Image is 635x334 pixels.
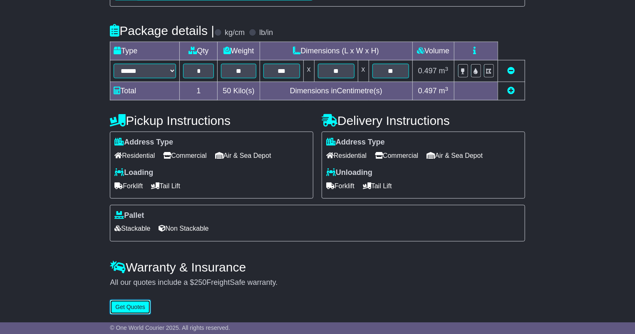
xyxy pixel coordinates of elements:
span: © One World Courier 2025. All rights reserved. [110,324,230,331]
span: Air & Sea Depot [215,149,271,162]
h4: Package details | [110,24,214,37]
span: Non Stackable [159,222,209,235]
span: Forklift [326,179,355,192]
span: 50 [223,87,231,95]
h4: Pickup Instructions [110,114,313,127]
label: kg/cm [225,28,245,37]
span: m [439,67,449,75]
h4: Delivery Instructions [322,114,525,127]
sup: 3 [445,66,449,72]
td: Dimensions (L x W x H) [260,42,412,60]
label: Unloading [326,168,372,177]
label: Loading [114,168,153,177]
h4: Warranty & Insurance [110,260,525,274]
span: Commercial [375,149,418,162]
label: Address Type [326,138,385,147]
span: 250 [194,278,206,287]
span: m [439,87,449,95]
td: Total [110,82,180,100]
a: Add new item [508,87,515,95]
td: Qty [180,42,218,60]
a: Remove this item [508,67,515,75]
td: Weight [218,42,260,60]
label: Pallet [114,211,144,220]
span: Tail Lift [363,179,392,192]
td: Kilo(s) [218,82,260,100]
label: lb/in [259,28,273,37]
td: Dimensions in Centimetre(s) [260,82,412,100]
span: Forklift [114,179,143,192]
label: Address Type [114,138,173,147]
span: Stackable [114,222,150,235]
span: 0.497 [418,87,437,95]
sup: 3 [445,86,449,92]
span: 0.497 [418,67,437,75]
div: All our quotes include a $ FreightSafe warranty. [110,278,525,287]
span: Tail Lift [151,179,180,192]
td: Volume [412,42,454,60]
td: x [303,60,314,82]
button: Get Quotes [110,300,151,314]
td: 1 [180,82,218,100]
td: Type [110,42,180,60]
span: Residential [326,149,367,162]
td: x [358,60,369,82]
span: Commercial [163,149,206,162]
span: Residential [114,149,155,162]
span: Air & Sea Depot [427,149,483,162]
